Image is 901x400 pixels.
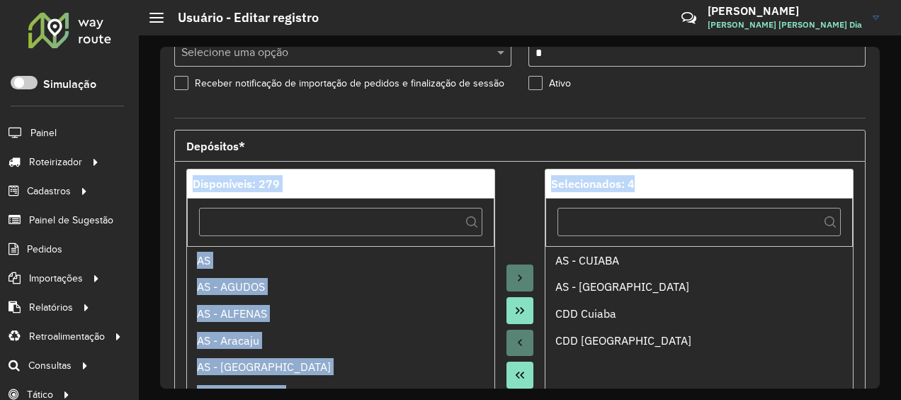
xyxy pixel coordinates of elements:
[197,278,485,295] div: AS - AGUDOS
[164,10,319,26] h2: Usuário - Editar registro
[708,4,862,18] h3: [PERSON_NAME]
[197,305,485,322] div: AS - ALFENAS
[27,242,62,257] span: Pedidos
[197,358,485,375] div: AS - [GEOGRAPHIC_DATA]
[27,184,71,199] span: Cadastros
[29,213,113,228] span: Painel de Sugestão
[708,18,862,31] span: [PERSON_NAME] [PERSON_NAME] Dia
[30,126,57,140] span: Painel
[555,252,844,269] div: AS - CUIABA
[29,155,82,170] span: Roteirizador
[186,140,245,152] span: Depósitos*
[197,332,485,349] div: AS - Aracaju
[506,362,533,389] button: Move All to Source
[528,76,571,91] label: Ativo
[29,329,105,344] span: Retroalimentação
[555,305,844,322] div: CDD Cuiaba
[29,300,73,315] span: Relatórios
[28,358,72,373] span: Consultas
[193,175,489,192] div: Disponíveis: 279
[174,76,504,91] label: Receber notificação de importação de pedidos e finalização de sessão
[29,271,83,286] span: Importações
[506,297,533,324] button: Move All to Target
[555,332,844,349] div: CDD [GEOGRAPHIC_DATA]
[197,252,485,269] div: AS
[555,278,844,295] div: AS - [GEOGRAPHIC_DATA]
[551,175,847,192] div: Selecionados: 4
[43,76,96,93] label: Simulação
[674,3,704,33] a: Contato Rápido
